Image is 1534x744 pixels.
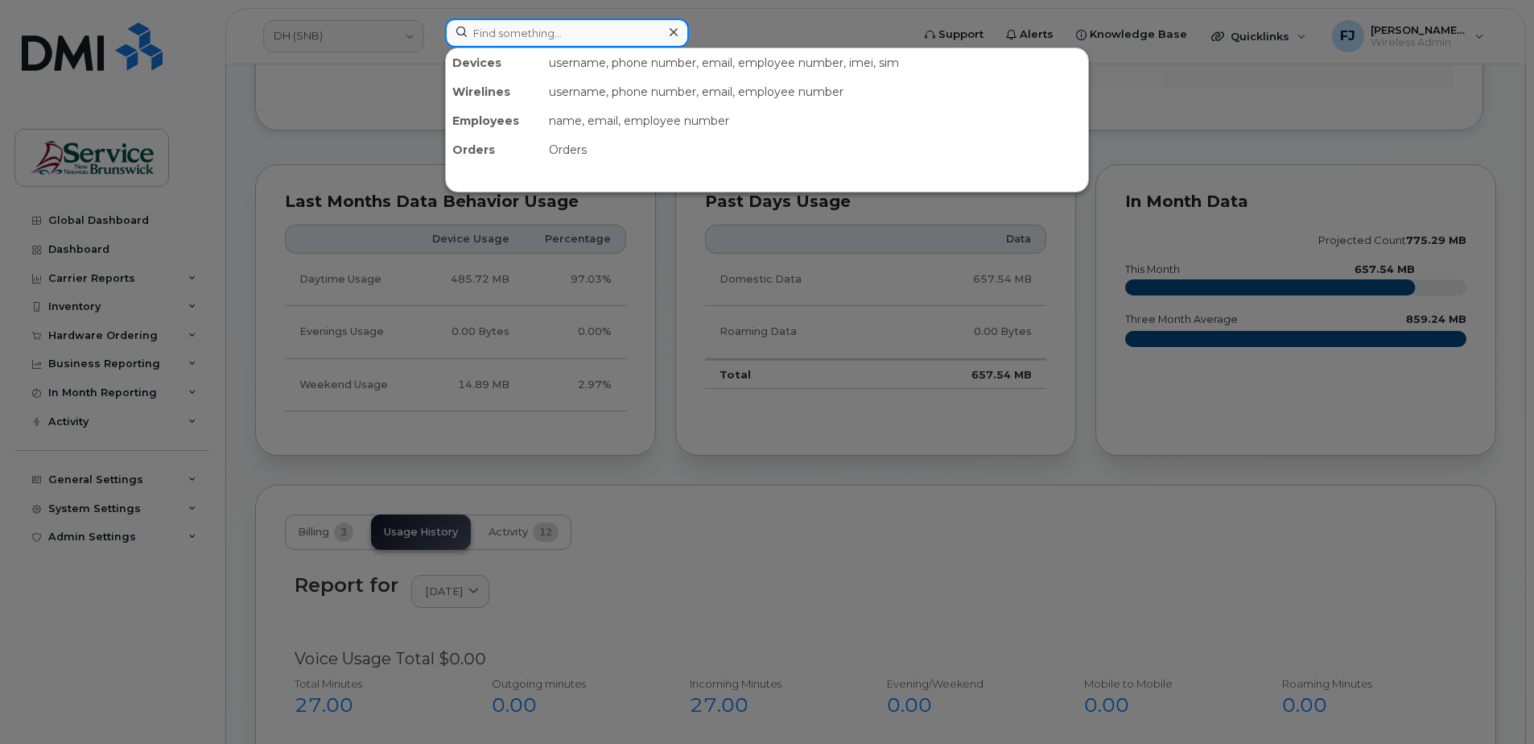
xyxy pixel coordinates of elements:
div: name, email, employee number [542,106,1088,135]
div: Wirelines [446,77,542,106]
div: Orders [542,135,1088,164]
div: Employees [446,106,542,135]
div: Orders [446,135,542,164]
input: Find something... [445,19,689,48]
div: Devices [446,48,542,77]
div: username, phone number, email, employee number [542,77,1088,106]
div: username, phone number, email, employee number, imei, sim [542,48,1088,77]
